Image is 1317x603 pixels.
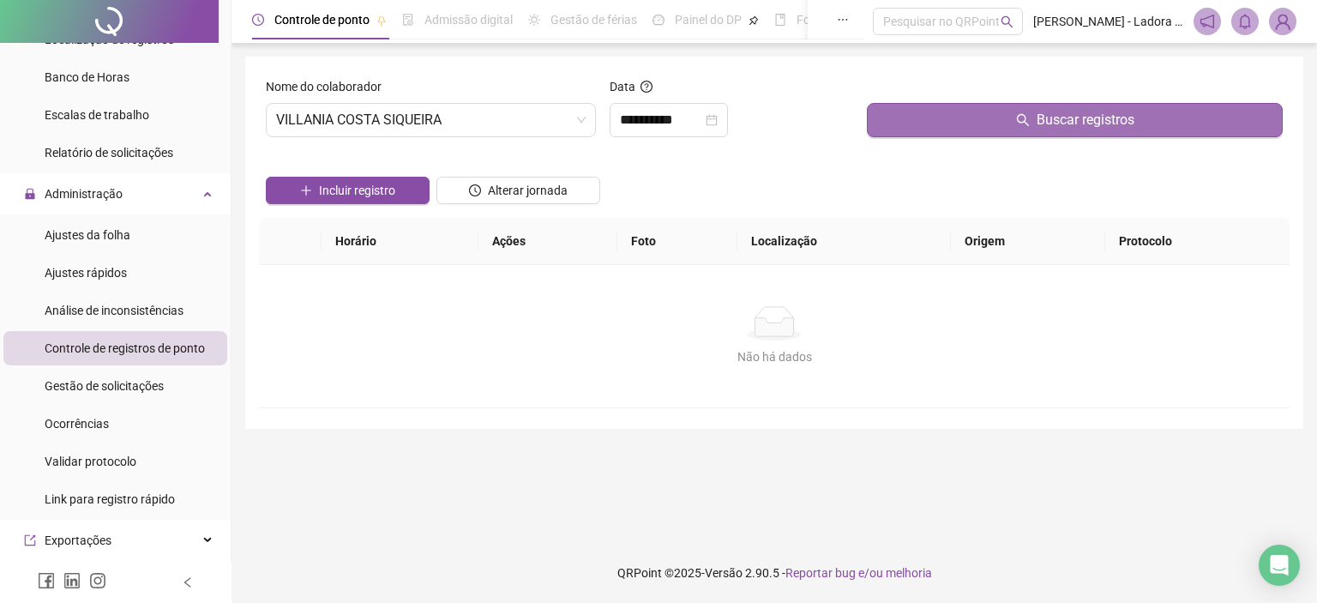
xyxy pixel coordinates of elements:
span: Ajustes rápidos [45,266,127,280]
span: Versão [705,566,743,580]
span: Ocorrências [45,417,109,431]
span: Ajustes da folha [45,228,130,242]
span: Validar protocolo [45,455,136,468]
span: linkedin [63,572,81,589]
button: Incluir registro [266,177,430,204]
span: clock-circle [252,14,264,26]
span: instagram [89,572,106,589]
span: Admissão digital [424,13,513,27]
span: plus [300,184,312,196]
button: Alterar jornada [436,177,600,204]
span: Alterar jornada [488,181,568,200]
span: book [774,14,786,26]
span: export [24,534,36,546]
span: pushpin [749,15,759,26]
span: Relatório de solicitações [45,146,173,160]
footer: QRPoint © 2025 - 2.90.5 - [232,543,1317,603]
span: Escalas de trabalho [45,108,149,122]
span: [PERSON_NAME] - Ladora [GEOGRAPHIC_DATA] [1033,12,1183,31]
span: Banco de Horas [45,70,129,84]
label: Nome do colaborador [266,77,393,96]
th: Ações [478,218,617,265]
span: ellipsis [837,14,849,26]
span: file-done [402,14,414,26]
span: search [1001,15,1013,28]
button: Buscar registros [867,103,1283,137]
th: Protocolo [1105,218,1290,265]
span: left [182,576,194,588]
span: Link para registro rápido [45,492,175,506]
th: Foto [617,218,737,265]
span: lock [24,188,36,200]
span: clock-circle [469,184,481,196]
span: VILLANIA COSTA SIQUEIRA [276,104,586,136]
span: Administração [45,187,123,201]
span: Reportar bug e/ou melhoria [785,566,932,580]
img: 94311 [1270,9,1296,34]
span: bell [1237,14,1253,29]
span: Exportações [45,534,111,547]
span: Buscar registros [1037,110,1134,130]
span: search [1016,113,1030,127]
span: dashboard [652,14,665,26]
span: facebook [38,572,55,589]
span: Incluir registro [319,181,395,200]
span: Controle de registros de ponto [45,341,205,355]
div: Open Intercom Messenger [1259,545,1300,586]
span: Gestão de solicitações [45,379,164,393]
th: Localização [737,218,951,265]
span: Gestão de férias [550,13,637,27]
a: Alterar jornada [436,185,600,199]
span: Controle de ponto [274,13,370,27]
span: Painel do DP [675,13,742,27]
span: Data [610,80,635,93]
span: question-circle [640,81,652,93]
span: Folha de pagamento [797,13,906,27]
span: notification [1200,14,1215,29]
span: sun [528,14,540,26]
div: Não há dados [280,347,1269,366]
th: Horário [322,218,478,265]
span: Análise de inconsistências [45,304,183,317]
th: Origem [951,218,1106,265]
span: pushpin [376,15,387,26]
